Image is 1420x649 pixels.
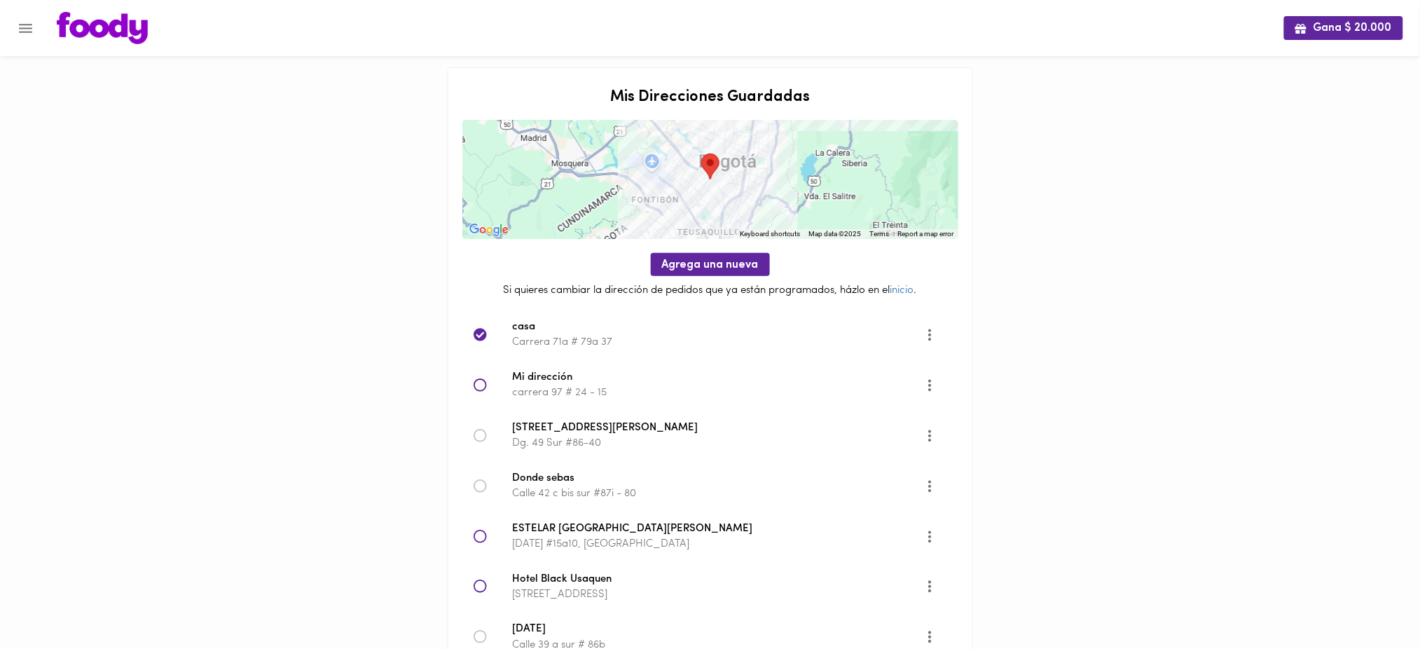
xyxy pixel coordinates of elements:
[513,471,925,487] span: Donde sebas
[701,153,719,179] div: Tu dirección
[913,570,947,604] button: More
[462,283,958,298] p: Si quieres cambiar la dirección de pedidos que ya están programados, házlo en el .
[513,486,925,501] p: Calle 42 c bis sur #87i - 80
[513,622,925,638] span: [DATE]
[898,230,954,238] a: Report a map error
[513,335,925,350] p: Carrera 71a # 79a 37
[809,230,862,238] span: Map data ©2025
[870,230,890,238] a: Terms
[662,259,759,272] span: Agrega una nueva
[1284,16,1403,39] button: Gana $ 20.000
[651,253,770,276] button: Agrega una nueva
[1339,568,1406,635] iframe: Messagebird Livechat Widget
[57,12,148,44] img: logo.png
[513,421,925,437] span: [STREET_ADDRESS][PERSON_NAME]
[913,469,947,503] button: More
[913,418,947,453] button: More
[8,11,43,46] button: Menu
[513,521,925,538] span: ESTELAR [GEOGRAPHIC_DATA][PERSON_NAME]
[513,370,925,386] span: Mi dirección
[462,89,958,106] h2: Mis Direcciones Guardadas
[913,519,947,554] button: More
[913,317,947,352] button: Opciones
[513,537,925,552] p: [DATE] #15a10, [GEOGRAPHIC_DATA]
[466,221,512,239] img: Google
[513,436,925,451] p: Dg. 49 Sur #86-40
[513,587,925,602] p: [STREET_ADDRESS]
[513,385,925,400] p: carrera 97 # 24 - 15
[890,285,914,296] a: inicio
[513,320,925,336] span: casa
[466,221,512,239] a: Open this area in Google Maps (opens a new window)
[913,368,947,402] button: More
[740,229,801,239] button: Keyboard shortcuts
[1295,22,1392,35] span: Gana $ 20.000
[513,572,925,588] span: Hotel Black Usaquen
